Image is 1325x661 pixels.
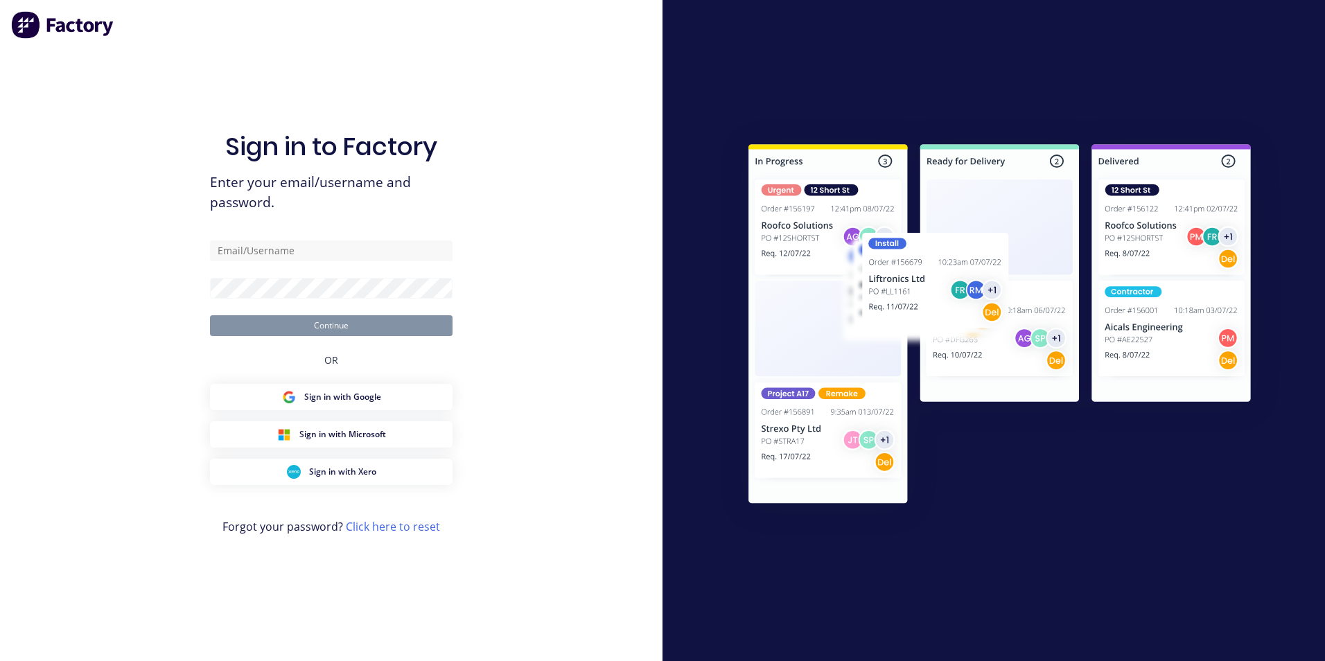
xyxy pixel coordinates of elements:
span: Enter your email/username and password. [210,173,453,213]
span: Sign in with Microsoft [299,428,386,441]
h1: Sign in to Factory [225,132,437,161]
input: Email/Username [210,240,453,261]
img: Microsoft Sign in [277,428,291,441]
button: Continue [210,315,453,336]
img: Google Sign in [282,390,296,404]
span: Forgot your password? [222,518,440,535]
span: Sign in with Xero [309,466,376,478]
button: Google Sign inSign in with Google [210,384,453,410]
img: Factory [11,11,115,39]
button: Xero Sign inSign in with Xero [210,459,453,485]
span: Sign in with Google [304,391,381,403]
a: Click here to reset [346,519,440,534]
button: Microsoft Sign inSign in with Microsoft [210,421,453,448]
img: Xero Sign in [287,465,301,479]
img: Sign in [718,116,1281,536]
div: OR [324,336,338,384]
